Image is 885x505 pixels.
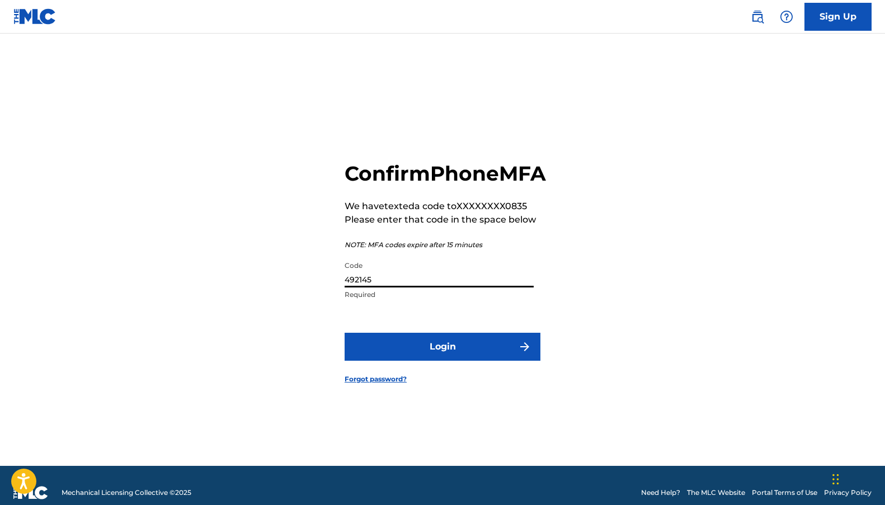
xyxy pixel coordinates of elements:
[824,488,872,498] a: Privacy Policy
[687,488,745,498] a: The MLC Website
[13,486,48,499] img: logo
[345,200,546,213] p: We have texted a code to XXXXXXXX0835
[345,374,407,384] a: Forgot password?
[518,340,531,353] img: f7272a7cc735f4ea7f67.svg
[829,451,885,505] iframe: Chat Widget
[804,3,872,31] a: Sign Up
[345,161,546,186] h2: Confirm Phone MFA
[641,488,680,498] a: Need Help?
[832,462,839,496] div: Drag
[62,488,191,498] span: Mechanical Licensing Collective © 2025
[13,8,57,25] img: MLC Logo
[345,213,546,226] p: Please enter that code in the space below
[746,6,769,28] a: Public Search
[751,10,764,23] img: search
[345,240,546,250] p: NOTE: MFA codes expire after 15 minutes
[752,488,817,498] a: Portal Terms of Use
[345,333,540,361] button: Login
[780,10,793,23] img: help
[345,290,534,300] p: Required
[775,6,798,28] div: Help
